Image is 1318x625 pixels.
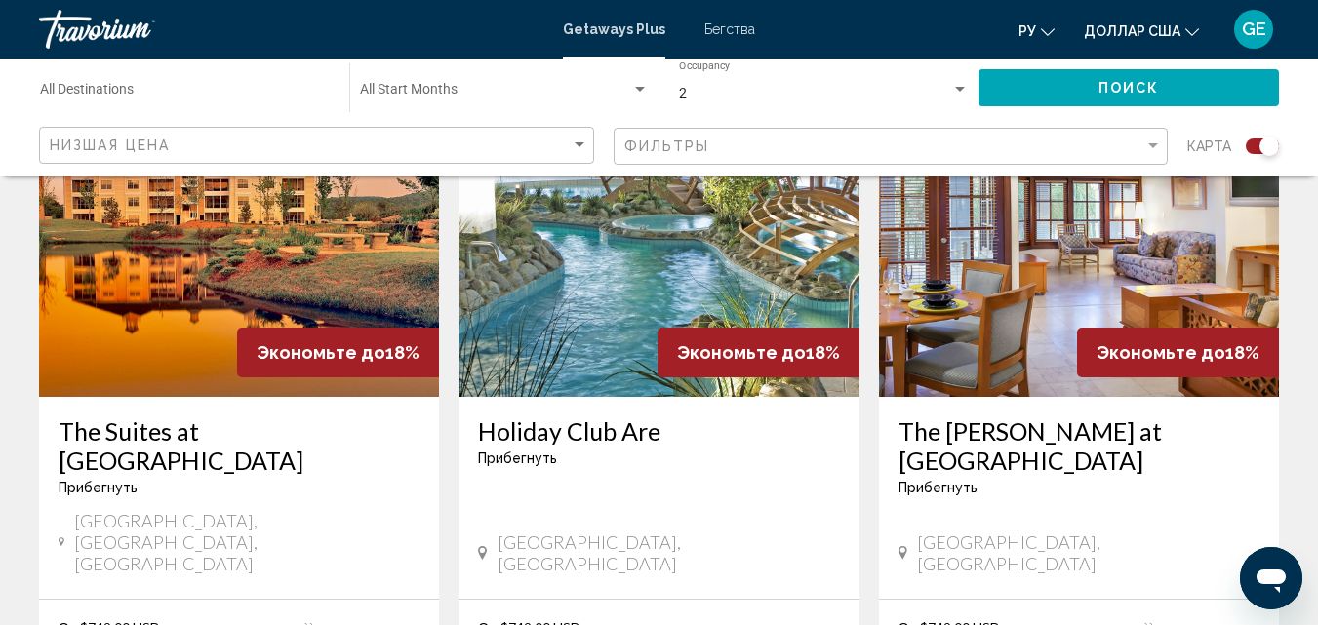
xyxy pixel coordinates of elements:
span: Фильтры [624,138,710,154]
span: Поиск [1098,81,1160,97]
span: Прибегнуть [478,450,557,466]
div: 18% [658,328,859,377]
a: Holiday Club Are [478,416,839,446]
span: Низшая цена [50,137,170,153]
font: доллар США [1084,23,1180,39]
button: Изменить язык [1018,17,1055,45]
span: [GEOGRAPHIC_DATA], [GEOGRAPHIC_DATA], [GEOGRAPHIC_DATA] [74,510,419,574]
div: 18% [237,328,439,377]
span: Прибегнуть [59,480,138,495]
mat-select: Sort by [50,137,588,154]
a: Getaways Plus [563,21,665,37]
span: Прибегнуть [899,480,978,495]
span: Экономьте до [1097,342,1225,363]
span: [GEOGRAPHIC_DATA], [GEOGRAPHIC_DATA] [498,531,840,574]
img: A200I01X.jpg [879,85,1279,397]
font: GE [1242,19,1266,39]
a: The Suites at [GEOGRAPHIC_DATA] [59,416,419,475]
button: Изменить валюту [1084,17,1199,45]
iframe: Кнопка запуска окна обмена сообщениями [1240,547,1302,609]
span: Экономьте до [257,342,385,363]
button: Поиск [979,69,1279,105]
div: 18% [1077,328,1279,377]
span: Экономьте до [677,342,806,363]
img: 7791O01X.jpg [459,85,859,397]
a: Бегства [704,21,755,37]
span: 2 [679,85,687,100]
a: The [PERSON_NAME] at [GEOGRAPHIC_DATA] [899,416,1259,475]
span: [GEOGRAPHIC_DATA], [GEOGRAPHIC_DATA] [917,531,1259,574]
a: Травориум [39,10,543,49]
button: Меню пользователя [1228,9,1279,50]
font: ру [1018,23,1036,39]
span: карта [1187,133,1231,160]
img: 3037E01X.jpg [39,85,439,397]
button: Filter [614,127,1169,167]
